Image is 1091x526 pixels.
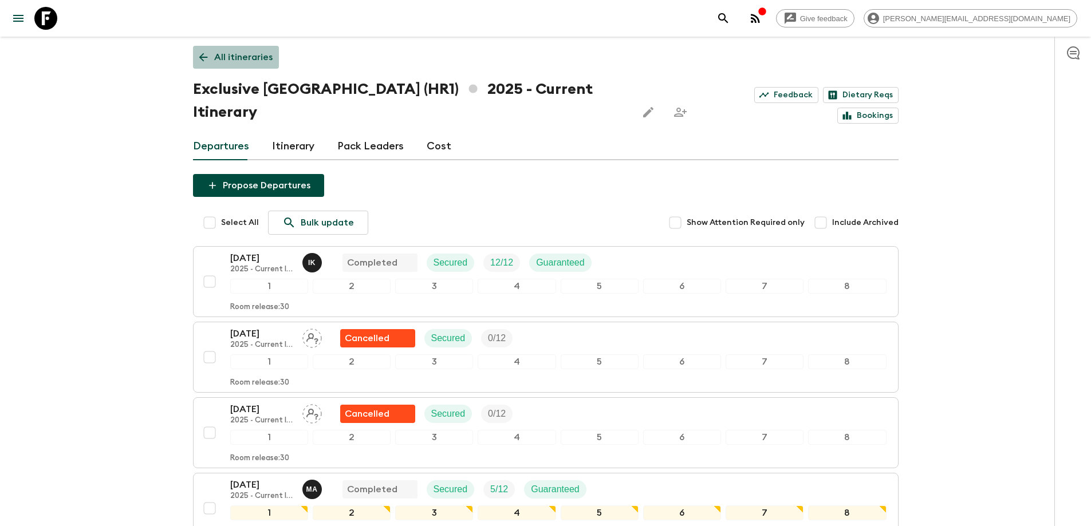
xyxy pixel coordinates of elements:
p: 5 / 12 [490,483,508,496]
div: 7 [726,279,804,294]
a: Bookings [837,108,899,124]
p: Cancelled [345,407,389,421]
div: Secured [424,329,472,347]
p: [DATE] [230,327,293,341]
p: Cancelled [345,331,389,345]
p: Room release: 30 [230,378,289,387]
a: Itinerary [272,133,314,160]
a: Feedback [754,87,818,103]
p: [DATE] [230,478,293,492]
div: 3 [395,430,473,445]
div: 5 [561,505,639,520]
button: [DATE]2025 - Current ItineraryIvor KajfežCompletedSecuredTrip FillGuaranteed12345678Room release:30 [193,246,899,317]
div: 2 [313,354,391,369]
div: 7 [726,505,804,520]
div: 1 [230,354,308,369]
p: Secured [431,407,466,421]
p: Secured [434,256,468,270]
p: Room release: 30 [230,303,289,312]
div: 1 [230,505,308,520]
span: Select All [221,217,259,228]
div: 5 [561,279,639,294]
div: Secured [427,254,475,272]
span: Assign pack leader [302,332,322,341]
p: All itineraries [214,50,273,64]
div: 8 [808,505,886,520]
a: All itineraries [193,46,279,69]
div: 8 [808,430,886,445]
div: Trip Fill [481,405,513,423]
a: Bulk update [268,211,368,235]
div: [PERSON_NAME][EMAIL_ADDRESS][DOMAIN_NAME] [864,9,1077,27]
div: 8 [808,354,886,369]
button: menu [7,7,30,30]
p: Secured [434,483,468,496]
p: Completed [347,256,397,270]
div: 4 [478,430,556,445]
div: 6 [643,354,721,369]
p: 2025 - Current Itinerary [230,341,293,350]
div: 7 [726,430,804,445]
p: Room release: 30 [230,454,289,463]
div: Flash Pack cancellation [340,405,415,423]
div: Flash Pack cancellation [340,329,415,347]
div: 8 [808,279,886,294]
h1: Exclusive [GEOGRAPHIC_DATA] (HR1) 2025 - Current Itinerary [193,78,628,124]
span: Give feedback [794,14,854,23]
div: Trip Fill [483,254,520,272]
div: 4 [478,505,556,520]
p: Guaranteed [536,256,585,270]
div: 3 [395,279,473,294]
p: [DATE] [230,251,293,265]
a: Pack Leaders [337,133,404,160]
p: Completed [347,483,397,496]
span: Ivor Kajfež [302,256,324,266]
div: 3 [395,354,473,369]
p: 12 / 12 [490,256,513,270]
span: Share this itinerary [669,101,692,124]
button: Edit this itinerary [637,101,660,124]
p: Secured [431,331,466,345]
p: 0 / 12 [488,331,506,345]
span: Include Archived [832,217,899,228]
div: 1 [230,430,308,445]
button: [DATE]2025 - Current ItineraryAssign pack leaderFlash Pack cancellationSecuredTrip Fill12345678Ro... [193,397,899,468]
div: 5 [561,354,639,369]
div: 5 [561,430,639,445]
div: 4 [478,279,556,294]
span: [PERSON_NAME][EMAIL_ADDRESS][DOMAIN_NAME] [877,14,1077,23]
div: Trip Fill [483,480,515,499]
p: 2025 - Current Itinerary [230,265,293,274]
div: 2 [313,279,391,294]
p: [DATE] [230,402,293,416]
p: Guaranteed [531,483,580,496]
div: 6 [643,505,721,520]
div: Trip Fill [481,329,513,347]
span: Assign pack leader [302,408,322,417]
a: Departures [193,133,249,160]
div: 4 [478,354,556,369]
p: 2025 - Current Itinerary [230,416,293,425]
div: Secured [424,405,472,423]
div: 3 [395,505,473,520]
div: Secured [427,480,475,499]
a: Cost [427,133,451,160]
p: 2025 - Current Itinerary [230,492,293,501]
div: 1 [230,279,308,294]
div: 6 [643,430,721,445]
div: 2 [313,430,391,445]
a: Dietary Reqs [823,87,899,103]
button: search adventures [712,7,735,30]
p: 0 / 12 [488,407,506,421]
div: 6 [643,279,721,294]
button: Propose Departures [193,174,324,197]
p: Bulk update [301,216,354,230]
a: Give feedback [776,9,854,27]
button: [DATE]2025 - Current ItineraryAssign pack leaderFlash Pack cancellationSecuredTrip Fill12345678Ro... [193,322,899,393]
div: 7 [726,354,804,369]
span: Show Attention Required only [687,217,805,228]
span: Margareta Andrea Vrkljan [302,483,324,492]
div: 2 [313,505,391,520]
